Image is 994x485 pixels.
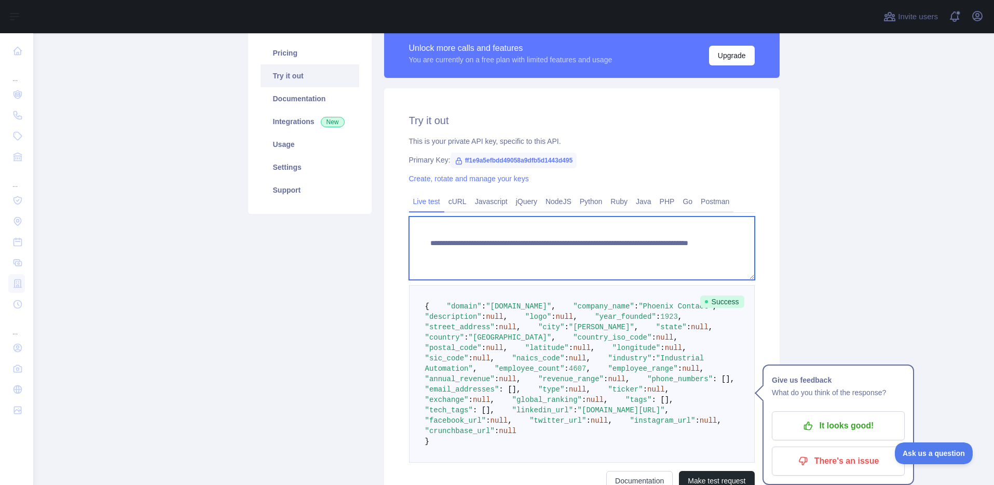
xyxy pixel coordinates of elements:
div: This is your private API key, specific to this API. [409,136,755,146]
span: "[DOMAIN_NAME]" [486,302,551,311]
span: null [591,416,608,425]
span: "company_name" [573,302,634,311]
a: Integrations New [261,110,359,133]
span: , [665,385,669,394]
span: "annual_revenue" [425,375,495,383]
span: "[GEOGRAPHIC_DATA]" [469,333,552,342]
span: null [569,354,587,362]
span: : [634,302,638,311]
span: null [682,365,700,373]
span: : [], [473,406,495,414]
span: : [469,396,473,404]
span: , [503,313,508,321]
span: "employee_count" [495,365,564,373]
span: "email_addresses" [425,385,499,394]
span: , [508,416,512,425]
span: : [495,375,499,383]
span: Invite users [898,11,938,23]
span: : [643,385,647,394]
span: 4607 [569,365,587,373]
span: } [425,437,429,446]
a: Create, rotate and manage your keys [409,174,529,183]
span: : [495,427,499,435]
a: Python [576,193,607,210]
span: : [678,365,682,373]
span: : [486,416,490,425]
span: "industry" [608,354,651,362]
div: You are currently on a free plan with limited features and usage [409,55,612,65]
span: "year_founded" [595,313,656,321]
span: : [695,416,699,425]
span: "state" [656,323,687,331]
span: : [564,365,568,373]
span: , [604,396,608,404]
span: "[DOMAIN_NAME][URL]" [578,406,665,414]
span: : [687,323,691,331]
div: Unlock more calls and features [409,42,612,55]
span: New [321,117,345,127]
span: null [499,427,516,435]
span: : [564,354,568,362]
span: , [700,365,704,373]
span: : [], [651,396,673,404]
button: Upgrade [709,46,755,65]
span: : [586,416,590,425]
span: null [569,385,587,394]
span: null [656,333,674,342]
span: "employee_range" [608,365,677,373]
span: : [651,333,656,342]
a: Javascript [471,193,512,210]
span: , [516,323,521,331]
span: "tags" [625,396,651,404]
span: "longitude" [612,344,660,352]
span: , [491,396,495,404]
span: "domain" [447,302,482,311]
span: : [482,313,486,321]
span: : [482,344,486,352]
h1: Give us feedback [772,374,905,386]
span: null [586,396,604,404]
span: , [625,375,630,383]
span: : [564,385,568,394]
span: "instagram_url" [630,416,695,425]
span: null [573,344,591,352]
div: ... [8,168,25,189]
span: "country" [425,333,465,342]
div: Primary Key: [409,155,755,165]
span: : [], [499,385,521,394]
span: , [551,333,555,342]
span: "facebook_url" [425,416,486,425]
span: null [608,375,625,383]
span: "postal_code" [425,344,482,352]
a: Postman [697,193,733,210]
span: "global_ranking" [512,396,582,404]
span: "twitter_url" [529,416,586,425]
span: "type" [538,385,564,394]
a: jQuery [512,193,541,210]
a: Try it out [261,64,359,87]
span: , [473,365,477,373]
span: : [551,313,555,321]
span: , [608,416,612,425]
span: : [469,354,473,362]
span: null [700,416,717,425]
span: , [717,416,721,425]
button: Invite users [881,8,940,25]
div: ... [8,62,25,83]
span: "street_address" [425,323,495,331]
span: "country_iso_code" [573,333,651,342]
span: : [464,333,468,342]
span: "tech_tags" [425,406,473,414]
span: , [573,313,577,321]
span: null [665,344,683,352]
span: , [586,354,590,362]
span: , [586,365,590,373]
span: { [425,302,429,311]
span: "ticker" [608,385,643,394]
span: "logo" [525,313,551,321]
span: , [665,406,669,414]
span: "city" [538,323,564,331]
a: Go [678,193,697,210]
h2: Try it out [409,113,755,128]
span: "linkedin_url" [512,406,574,414]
